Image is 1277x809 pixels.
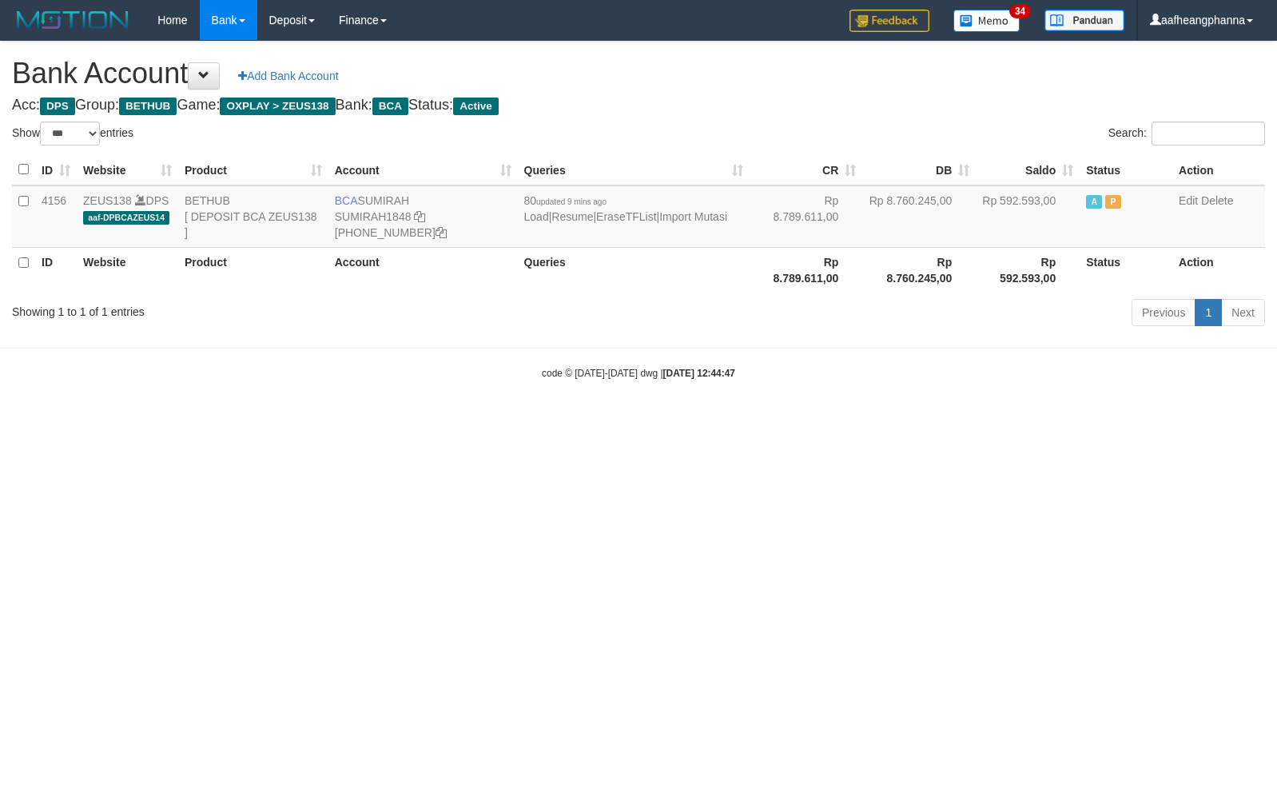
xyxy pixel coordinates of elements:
[976,247,1080,293] th: Rp 592.593,00
[524,210,549,223] a: Load
[328,154,518,185] th: Account: activate to sort column ascending
[1195,299,1222,326] a: 1
[12,8,133,32] img: MOTION_logo.png
[750,185,862,248] td: Rp 8.789.611,00
[328,185,518,248] td: SUMIRAH [PHONE_NUMBER]
[228,62,348,90] a: Add Bank Account
[750,247,862,293] th: Rp 8.789.611,00
[1201,194,1233,207] a: Delete
[1172,247,1265,293] th: Action
[453,98,499,115] span: Active
[1080,247,1172,293] th: Status
[77,185,178,248] td: DPS
[862,247,976,293] th: Rp 8.760.245,00
[178,247,328,293] th: Product
[1105,195,1121,209] span: Paused
[1221,299,1265,326] a: Next
[40,122,100,145] select: Showentries
[659,210,727,223] a: Import Mutasi
[372,98,408,115] span: BCA
[663,368,735,379] strong: [DATE] 12:44:47
[1108,122,1265,145] label: Search:
[35,154,77,185] th: ID: activate to sort column ascending
[862,185,976,248] td: Rp 8.760.245,00
[83,211,169,225] span: aaf-DPBCAZEUS14
[1172,154,1265,185] th: Action
[83,194,132,207] a: ZEUS138
[1009,4,1031,18] span: 34
[551,210,593,223] a: Resume
[596,210,656,223] a: EraseTFList
[328,247,518,293] th: Account
[862,154,976,185] th: DB: activate to sort column ascending
[524,194,607,207] span: 80
[12,122,133,145] label: Show entries
[518,154,750,185] th: Queries: activate to sort column ascending
[1044,10,1124,31] img: panduan.png
[35,185,77,248] td: 4156
[77,154,178,185] th: Website: activate to sort column ascending
[119,98,177,115] span: BETHUB
[976,154,1080,185] th: Saldo: activate to sort column ascending
[750,154,862,185] th: CR: activate to sort column ascending
[849,10,929,32] img: Feedback.jpg
[12,98,1265,114] h4: Acc: Group: Game: Bank: Status:
[414,210,425,223] a: Copy SUMIRAH1848 to clipboard
[335,194,358,207] span: BCA
[1152,122,1265,145] input: Search:
[1132,299,1195,326] a: Previous
[40,98,75,115] span: DPS
[542,368,735,379] small: code © [DATE]-[DATE] dwg |
[35,247,77,293] th: ID
[12,58,1265,90] h1: Bank Account
[436,226,447,239] a: Copy 8692458906 to clipboard
[976,185,1080,248] td: Rp 592.593,00
[77,247,178,293] th: Website
[524,194,728,223] span: | | |
[536,197,607,206] span: updated 9 mins ago
[1179,194,1198,207] a: Edit
[335,210,412,223] a: SUMIRAH1848
[178,185,328,248] td: BETHUB [ DEPOSIT BCA ZEUS138 ]
[518,247,750,293] th: Queries
[1086,195,1102,209] span: Active
[178,154,328,185] th: Product: activate to sort column ascending
[953,10,1020,32] img: Button%20Memo.svg
[1080,154,1172,185] th: Status
[220,98,335,115] span: OXPLAY > ZEUS138
[12,297,520,320] div: Showing 1 to 1 of 1 entries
